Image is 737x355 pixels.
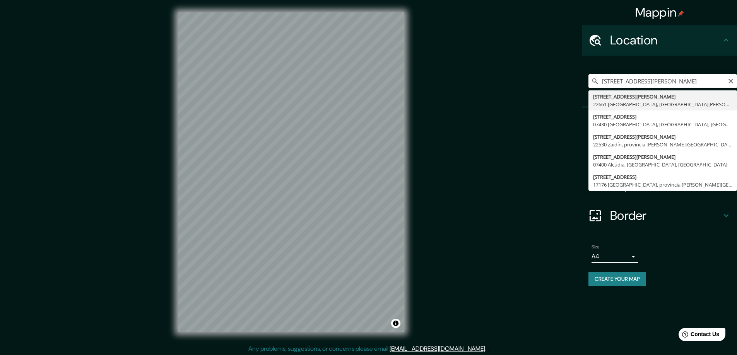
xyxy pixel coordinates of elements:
div: 22530 Zaidín, provincia [PERSON_NAME][GEOGRAPHIC_DATA], [GEOGRAPHIC_DATA] [593,141,732,148]
div: . [486,344,487,353]
iframe: Help widget launcher [668,325,728,347]
div: 07430 [GEOGRAPHIC_DATA], [GEOGRAPHIC_DATA], [GEOGRAPHIC_DATA] [593,121,732,128]
div: A4 [592,250,638,263]
h4: Mappin [635,5,684,20]
h4: Border [610,208,722,223]
div: [STREET_ADDRESS][PERSON_NAME] [593,153,732,161]
p: Any problems, suggestions, or concerns please email . [248,344,486,353]
div: . [487,344,489,353]
h4: Location [610,32,722,48]
div: Pins [582,107,737,138]
div: [STREET_ADDRESS][PERSON_NAME] [593,133,732,141]
div: [STREET_ADDRESS] [593,173,732,181]
label: Size [592,244,600,250]
div: 17176 [GEOGRAPHIC_DATA], provincia [PERSON_NAME][GEOGRAPHIC_DATA], [GEOGRAPHIC_DATA] [593,181,732,189]
canvas: Map [178,12,404,332]
div: Location [582,25,737,56]
div: [STREET_ADDRESS] [593,113,732,121]
div: [STREET_ADDRESS][PERSON_NAME] [593,93,732,100]
button: Clear [728,77,734,84]
a: [EMAIL_ADDRESS][DOMAIN_NAME] [390,345,485,353]
button: Toggle attribution [391,319,400,328]
div: 07400 Alcúdia, [GEOGRAPHIC_DATA], [GEOGRAPHIC_DATA] [593,161,732,168]
h4: Layout [610,177,722,192]
div: Border [582,200,737,231]
button: Create your map [588,272,646,286]
div: 22661 [GEOGRAPHIC_DATA], [GEOGRAPHIC_DATA][PERSON_NAME], [GEOGRAPHIC_DATA] [593,100,732,108]
div: Layout [582,169,737,200]
img: pin-icon.png [678,10,684,17]
input: Pick your city or area [588,74,737,88]
div: Style [582,138,737,169]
